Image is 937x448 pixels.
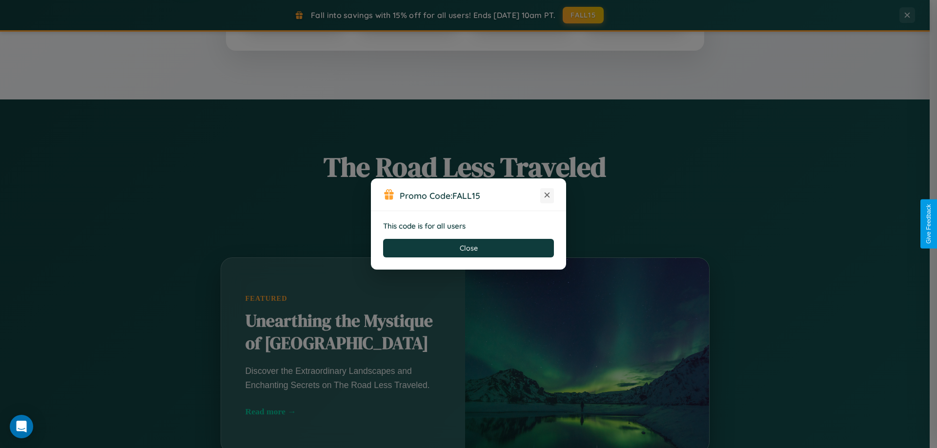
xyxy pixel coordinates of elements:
h3: Promo Code: [400,190,540,201]
button: Close [383,239,554,257]
b: FALL15 [452,190,480,201]
div: Open Intercom Messenger [10,415,33,438]
div: Give Feedback [925,204,932,244]
strong: This code is for all users [383,221,466,231]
